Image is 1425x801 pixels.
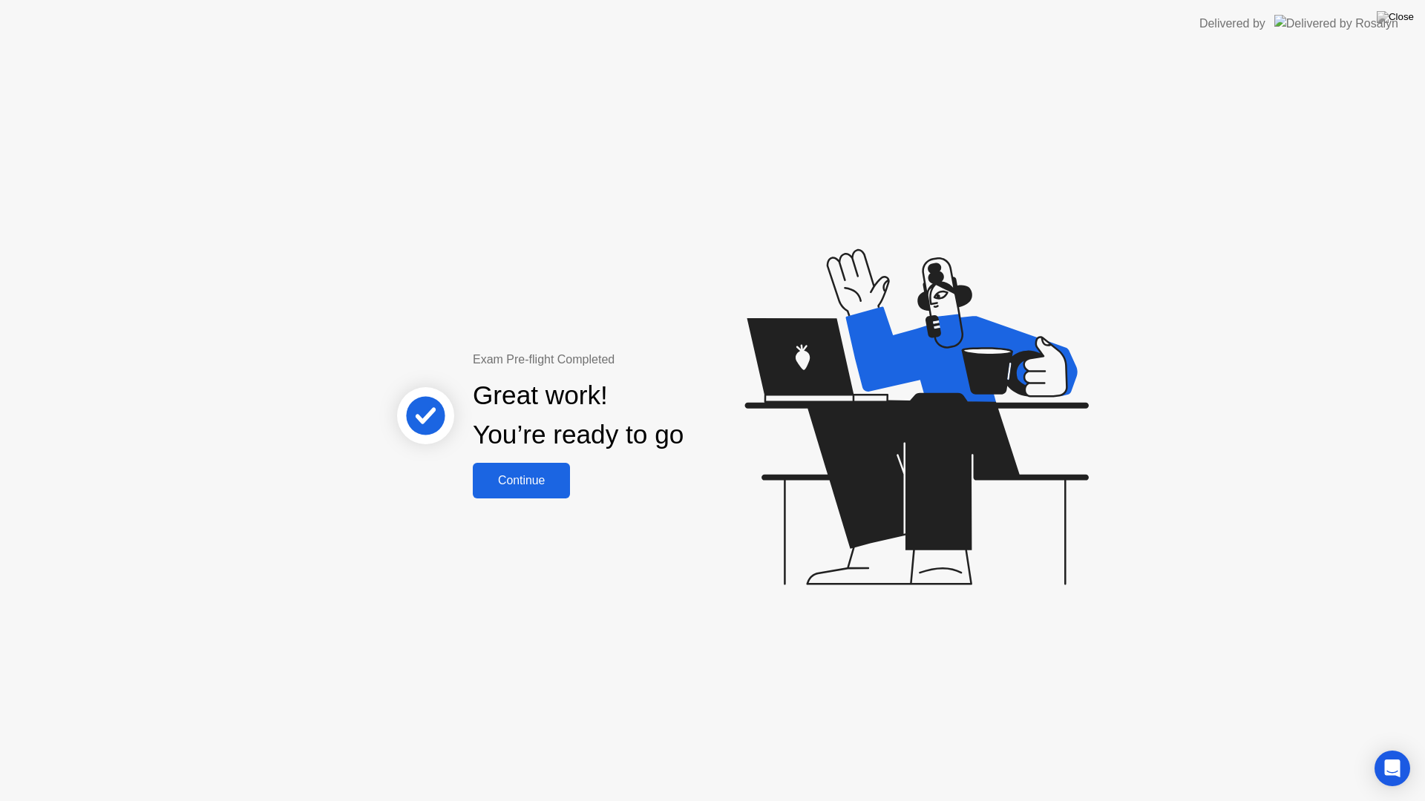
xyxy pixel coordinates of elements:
div: Open Intercom Messenger [1375,751,1410,786]
div: Great work! You’re ready to go [473,376,684,455]
div: Delivered by [1199,15,1265,33]
div: Exam Pre-flight Completed [473,351,779,369]
div: Continue [477,474,566,487]
button: Continue [473,463,570,498]
img: Delivered by Rosalyn [1274,15,1398,32]
img: Close [1377,11,1414,23]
